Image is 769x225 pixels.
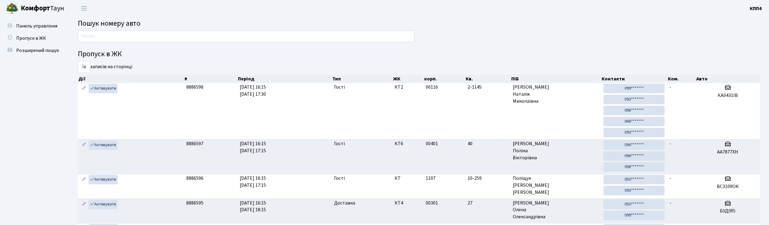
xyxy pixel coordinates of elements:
[80,175,88,184] a: Редагувати
[21,3,64,14] span: Таун
[424,75,465,83] th: корп.
[80,140,88,150] a: Редагувати
[186,200,203,206] span: 8886595
[395,140,421,147] span: КТ6
[395,84,421,91] span: КТ2
[186,175,203,182] span: 8886596
[184,75,237,83] th: #
[76,3,92,13] button: Переключити навігацію
[334,84,345,91] span: Гості
[669,84,671,90] span: -
[669,140,671,147] span: -
[601,75,667,83] th: Контакти
[669,175,671,182] span: -
[3,32,64,44] a: Пропуск в ЖК
[468,175,508,182] span: 10-259
[89,84,118,93] a: Активувати
[696,75,760,83] th: Авто
[392,75,424,83] th: ЖК
[186,140,203,147] span: 8886597
[468,200,508,207] span: 27
[89,200,118,209] a: Активувати
[513,140,599,161] span: [PERSON_NAME] Поліна Вікторівна
[332,75,392,83] th: Тип
[89,140,118,150] a: Активувати
[16,35,46,42] span: Пропуск в ЖК
[513,200,599,221] span: [PERSON_NAME] Олена Олександрівна
[669,200,671,206] span: -
[6,2,18,15] img: logo.png
[240,200,266,213] span: [DATE] 16:15 [DATE] 18:15
[78,18,140,29] span: Пошук номеру авто
[465,75,510,83] th: Кв.
[698,184,757,190] h5: BC3109ОК
[667,75,696,83] th: Ком.
[395,175,421,182] span: КТ
[698,208,757,214] h5: БУДІЯ5
[698,149,757,155] h5: АА7877ХН
[78,50,760,59] h4: Пропуск в ЖК
[89,175,118,184] a: Активувати
[334,140,345,147] span: Гості
[750,5,762,12] a: КПП4
[334,175,345,182] span: Гості
[426,140,438,147] span: 00401
[3,20,64,32] a: Панель управління
[237,75,332,83] th: Період
[511,75,601,83] th: ПІБ
[78,61,132,73] label: записів на сторінці
[78,75,184,83] th: Дії
[186,84,203,90] span: 8886598
[240,175,266,189] span: [DATE] 16:15 [DATE] 17:15
[426,175,436,182] span: 1107
[78,61,90,73] select: записів на сторінці
[468,140,508,147] span: 40
[21,3,50,13] b: Комфорт
[426,84,438,90] span: 00116
[240,84,266,98] span: [DATE] 16:15 [DATE] 17:30
[395,200,421,207] span: КТ4
[334,200,355,207] span: Доставка
[698,93,757,98] h5: КА0431ІВ
[80,84,88,93] a: Редагувати
[78,31,414,42] input: Пошук
[16,23,57,29] span: Панель управління
[426,200,438,206] span: 00301
[16,47,59,54] span: Розширений пошук
[468,84,508,91] span: 2-1145
[513,84,599,105] span: [PERSON_NAME] Наталія Миколаївна
[3,44,64,57] a: Розширений пошук
[80,200,88,209] a: Редагувати
[513,175,599,196] span: Поліщук [PERSON_NAME] [PERSON_NAME]
[240,140,266,154] span: [DATE] 16:15 [DATE] 17:15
